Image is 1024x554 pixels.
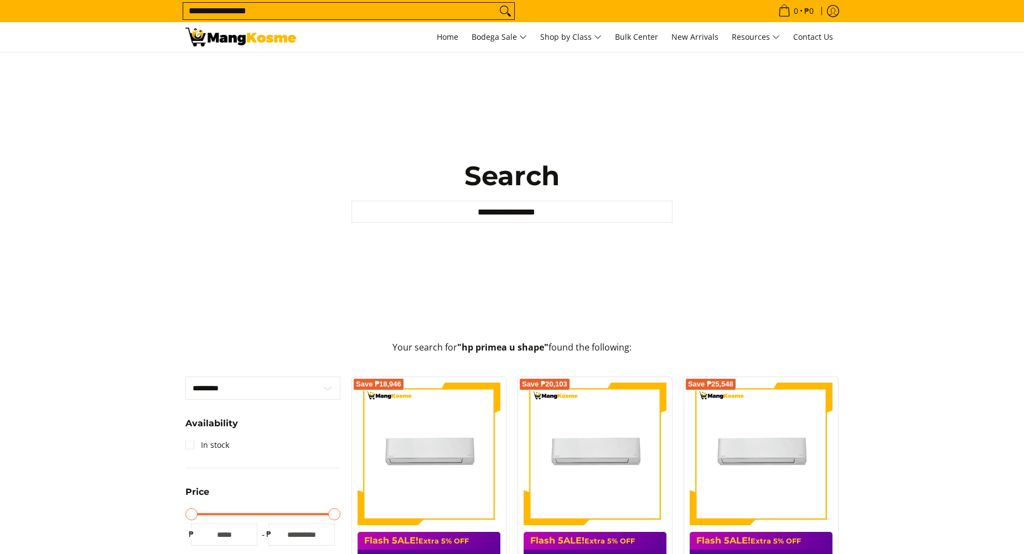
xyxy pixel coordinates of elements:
[437,32,458,42] span: Home
[472,30,527,44] span: Bodega Sale
[497,3,514,19] button: Search
[185,488,209,505] summary: Open
[792,7,800,15] span: 0
[803,7,815,15] span: ₱0
[431,22,464,52] a: Home
[732,30,780,44] span: Resources
[185,488,209,496] span: Price
[690,383,832,525] img: Toshiba 2 HP New Model Split-Type Inverter Air Conditioner (Class A)
[185,529,196,540] span: ₱
[793,32,833,42] span: Contact Us
[775,5,817,17] span: •
[522,381,567,388] span: Save ₱20,103
[358,383,500,525] img: Toshiba 1 HP New Model Split-Type Inverter Air Conditioner (Class A)
[356,381,401,388] span: Save ₱18,946
[615,32,658,42] span: Bulk Center
[185,341,839,365] p: Your search for found the following:
[307,22,839,52] nav: Main Menu
[524,383,666,525] img: Toshiba 1.5 HP New Model Split-Type Inverter Air Conditioner (Class A)
[457,341,549,353] strong: "hp primea u shape"
[688,381,733,388] span: Save ₱25,548
[671,32,718,42] span: New Arrivals
[185,436,229,454] a: In stock
[185,419,238,436] summary: Open
[535,22,607,52] a: Shop by Class
[263,529,274,540] span: ₱
[666,22,724,52] a: New Arrivals
[185,28,296,46] img: Search: 4 results found for &quot;hp primea u shape&quot; | Mang Kosme
[466,22,532,52] a: Bodega Sale
[726,22,785,52] a: Resources
[185,419,238,428] span: Availability
[788,22,839,52] a: Contact Us
[609,22,664,52] a: Bulk Center
[351,159,673,192] h1: Search
[540,30,602,44] span: Shop by Class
